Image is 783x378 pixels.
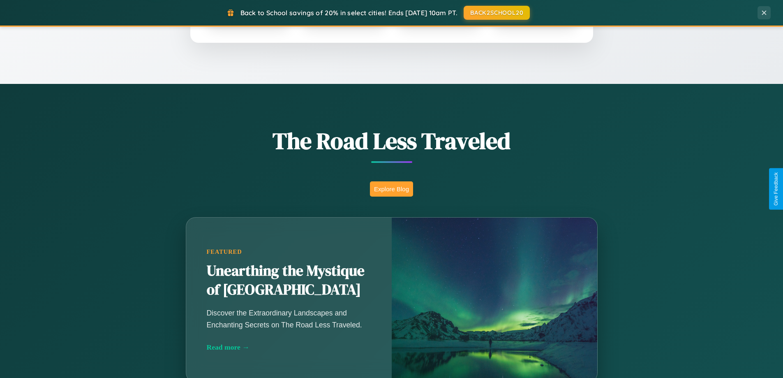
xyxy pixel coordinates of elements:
[464,6,530,20] button: BACK2SCHOOL20
[370,181,413,197] button: Explore Blog
[773,172,779,206] div: Give Feedback
[207,262,371,299] h2: Unearthing the Mystique of [GEOGRAPHIC_DATA]
[207,343,371,352] div: Read more →
[145,125,638,157] h1: The Road Less Traveled
[207,248,371,255] div: Featured
[207,307,371,330] p: Discover the Extraordinary Landscapes and Enchanting Secrets on The Road Less Traveled.
[240,9,457,17] span: Back to School savings of 20% in select cities! Ends [DATE] 10am PT.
